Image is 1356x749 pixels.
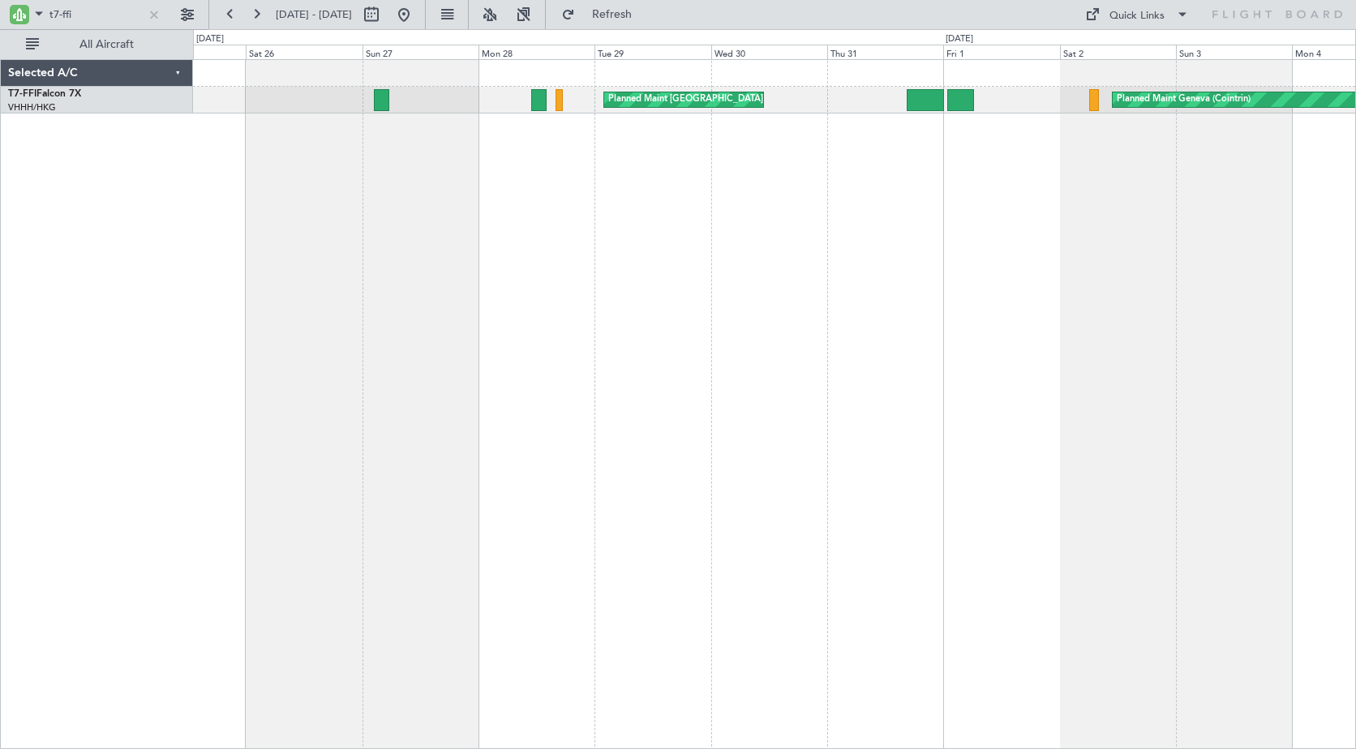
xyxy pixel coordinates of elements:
[1109,8,1165,24] div: Quick Links
[363,45,478,59] div: Sun 27
[594,45,710,59] div: Tue 29
[8,101,56,113] a: VHHH/HKG
[1060,45,1176,59] div: Sat 2
[478,45,594,59] div: Mon 28
[578,9,646,20] span: Refresh
[1176,45,1292,59] div: Sun 3
[711,45,827,59] div: Wed 30
[1117,88,1251,112] div: Planned Maint Geneva (Cointrin)
[246,45,362,59] div: Sat 26
[943,45,1059,59] div: Fri 1
[608,88,879,112] div: Planned Maint [GEOGRAPHIC_DATA] ([GEOGRAPHIC_DATA] Intl)
[196,32,224,46] div: [DATE]
[8,89,81,99] a: T7-FFIFalcon 7X
[49,2,143,27] input: A/C (Reg. or Type)
[276,7,352,22] span: [DATE] - [DATE]
[1077,2,1197,28] button: Quick Links
[946,32,973,46] div: [DATE]
[8,89,36,99] span: T7-FFI
[42,39,171,50] span: All Aircraft
[554,2,651,28] button: Refresh
[18,32,176,58] button: All Aircraft
[827,45,943,59] div: Thu 31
